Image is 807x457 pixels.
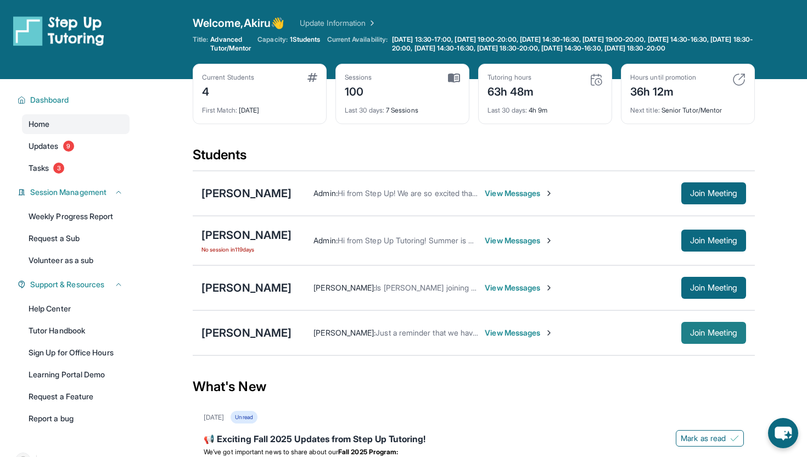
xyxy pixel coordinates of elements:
a: Sign Up for Office Hours [22,343,130,363]
span: Updates [29,141,59,152]
span: 1 Students [290,35,321,44]
span: Tasks [29,163,49,174]
span: Admin : [313,188,337,198]
span: 9 [63,141,74,152]
span: Join Meeting [690,237,737,244]
span: View Messages [485,327,553,338]
div: Current Students [202,73,254,82]
span: Title: [193,35,208,53]
span: Last 30 days : [487,106,527,114]
span: First Match : [202,106,237,114]
a: Tasks3 [22,158,130,178]
span: Admin : [313,236,337,245]
div: Sessions [345,73,372,82]
button: Session Management [26,187,123,198]
img: Chevron Right [366,18,377,29]
span: View Messages [485,235,553,246]
span: Current Availability: [327,35,388,53]
a: Tutor Handbook [22,321,130,341]
div: 4h 9m [487,99,603,115]
strong: Fall 2025 Program: [338,448,398,456]
span: [PERSON_NAME] : [313,283,376,292]
div: 63h 48m [487,82,534,99]
div: [PERSON_NAME] [201,280,292,296]
a: Updates9 [22,136,130,156]
button: Join Meeting [681,322,746,344]
a: Home [22,114,130,134]
div: 100 [345,82,372,99]
a: Volunteer as a sub [22,250,130,270]
div: What's New [193,363,755,411]
span: [DATE] 13:30-17:00, [DATE] 19:00-20:00, [DATE] 14:30-16:30, [DATE] 19:00-20:00, [DATE] 14:30-16:3... [392,35,753,53]
span: Mark as read [681,433,726,444]
span: Welcome, Akiru 👋 [193,15,284,31]
img: card [307,73,317,82]
a: Request a Feature [22,387,130,406]
div: [PERSON_NAME] [201,186,292,201]
span: We’ve got important news to share about our [204,448,338,456]
a: Report a bug [22,409,130,428]
span: 3 [53,163,64,174]
img: Chevron-Right [545,189,553,198]
span: Join Meeting [690,285,737,291]
span: Last 30 days : [345,106,384,114]
span: [PERSON_NAME] : [313,328,376,337]
img: logo [13,15,104,46]
div: 36h 12m [630,82,696,99]
span: Capacity: [257,35,288,44]
span: Home [29,119,49,130]
div: 4 [202,82,254,99]
img: card [732,73,746,86]
div: Students [193,146,755,170]
span: Join Meeting [690,330,737,336]
a: [DATE] 13:30-17:00, [DATE] 19:00-20:00, [DATE] 14:30-16:30, [DATE] 19:00-20:00, [DATE] 14:30-16:3... [390,35,755,53]
div: [PERSON_NAME] [201,227,292,243]
button: Join Meeting [681,182,746,204]
img: Chevron-Right [545,236,553,245]
img: Mark as read [730,434,739,443]
img: card [448,73,460,83]
span: Next title : [630,106,660,114]
div: Unread [231,411,257,423]
span: Support & Resources [30,279,104,290]
span: Join Meeting [690,190,737,197]
a: Weekly Progress Report [22,207,130,226]
span: Dashboard [30,94,69,105]
div: Senior Tutor/Mentor [630,99,746,115]
span: Session Management [30,187,107,198]
span: Just a reminder that we have a session [DATE] at 7 pm! [376,328,568,337]
button: Join Meeting [681,230,746,252]
div: Hours until promotion [630,73,696,82]
span: Advanced Tutor/Mentor [210,35,251,53]
button: Dashboard [26,94,123,105]
span: View Messages [485,282,553,293]
a: Update Information [300,18,377,29]
div: 7 Sessions [345,99,460,115]
button: Mark as read [676,430,744,447]
button: Support & Resources [26,279,123,290]
button: Join Meeting [681,277,746,299]
div: [DATE] [204,413,224,422]
a: Help Center [22,299,130,319]
button: chat-button [768,418,798,448]
div: Tutoring hours [487,73,534,82]
a: Request a Sub [22,228,130,248]
img: Chevron-Right [545,328,553,337]
span: View Messages [485,188,553,199]
img: card [590,73,603,86]
div: 📢 Exciting Fall 2025 Updates from Step Up Tutoring! [204,432,744,448]
a: Learning Portal Demo [22,365,130,384]
div: [PERSON_NAME] [201,325,292,341]
img: Chevron-Right [545,283,553,292]
div: [DATE] [202,99,317,115]
span: No session in 119 days [201,245,292,254]
span: Is [PERSON_NAME] joining the session [DATE]? [376,283,541,292]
